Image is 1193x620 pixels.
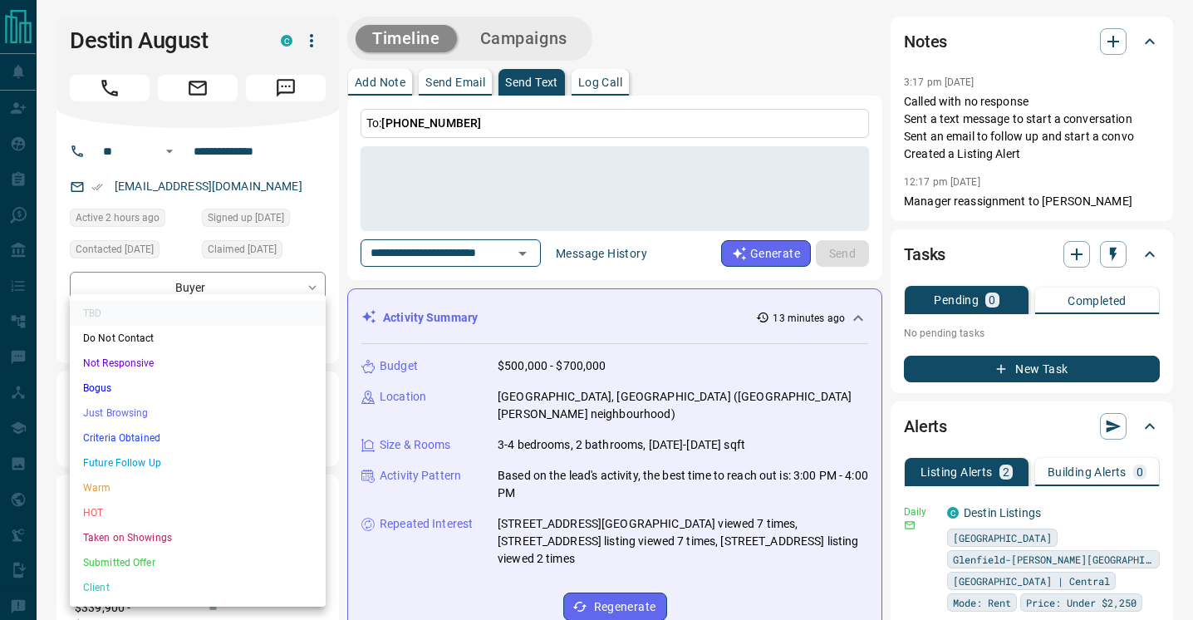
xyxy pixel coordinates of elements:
[70,376,326,401] li: Bogus
[70,575,326,600] li: Client
[70,401,326,426] li: Just Browsing
[70,326,326,351] li: Do Not Contact
[70,450,326,475] li: Future Follow Up
[70,351,326,376] li: Not Responsive
[70,550,326,575] li: Submitted Offer
[70,500,326,525] li: HOT
[70,475,326,500] li: Warm
[70,525,326,550] li: Taken on Showings
[70,426,326,450] li: Criteria Obtained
